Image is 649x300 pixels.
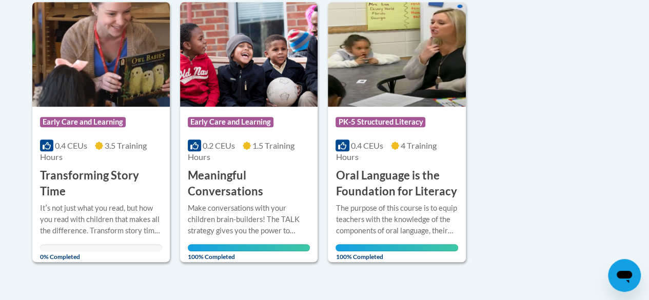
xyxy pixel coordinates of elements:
[32,2,170,262] a: Course LogoEarly Care and Learning0.4 CEUs3.5 Training Hours Transforming Story TimeItʹs not just...
[180,2,318,262] a: Course LogoEarly Care and Learning0.2 CEUs1.5 Training Hours Meaningful ConversationsMake convers...
[203,141,235,150] span: 0.2 CEUs
[336,244,458,251] div: Your progress
[188,117,273,127] span: Early Care and Learning
[328,2,465,262] a: Course LogoPK-5 Structured Literacy0.4 CEUs4 Training Hours Oral Language is the Foundation for L...
[608,259,641,292] iframe: Button to launch messaging window
[188,203,310,236] div: Make conversations with your children brain-builders! The TALK strategy gives you the power to en...
[40,168,162,199] h3: Transforming Story Time
[328,2,465,107] img: Course Logo
[188,168,310,199] h3: Meaningful Conversations
[336,117,425,127] span: PK-5 Structured Literacy
[336,168,458,199] h3: Oral Language is the Foundation for Literacy
[336,244,458,261] span: 100% Completed
[55,141,87,150] span: 0.4 CEUs
[40,203,162,236] div: Itʹs not just what you read, but how you read with children that makes all the difference. Transf...
[351,141,383,150] span: 0.4 CEUs
[188,244,310,251] div: Your progress
[180,2,318,107] img: Course Logo
[188,244,310,261] span: 100% Completed
[336,203,458,236] div: The purpose of this course is to equip teachers with the knowledge of the components of oral lang...
[32,2,170,107] img: Course Logo
[40,117,126,127] span: Early Care and Learning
